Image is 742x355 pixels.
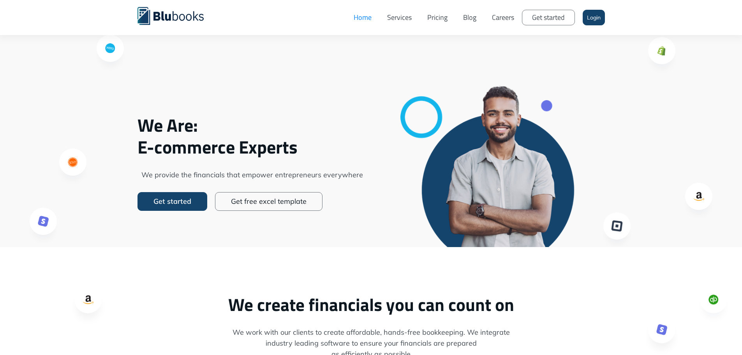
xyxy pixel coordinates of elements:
a: Login [583,10,605,25]
a: Get started [522,10,575,25]
span: We provide the financials that empower entrepreneurs everywhere [137,170,367,180]
a: Get free excel template [215,192,323,211]
a: Pricing [419,6,455,29]
a: Home [346,6,379,29]
a: Services [379,6,419,29]
a: Careers [484,6,522,29]
a: Blog [455,6,484,29]
span: We work with our clients to create affordable, hands-free bookkeeping. We integrate [137,327,605,338]
span: E-commerce Experts [137,136,367,158]
span: We Are: [137,114,367,136]
span: industry leading software to ensure your financials are prepared [137,338,605,349]
h2: We create financials you can count on [137,294,605,315]
a: home [137,6,215,25]
a: Get started [137,192,207,211]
